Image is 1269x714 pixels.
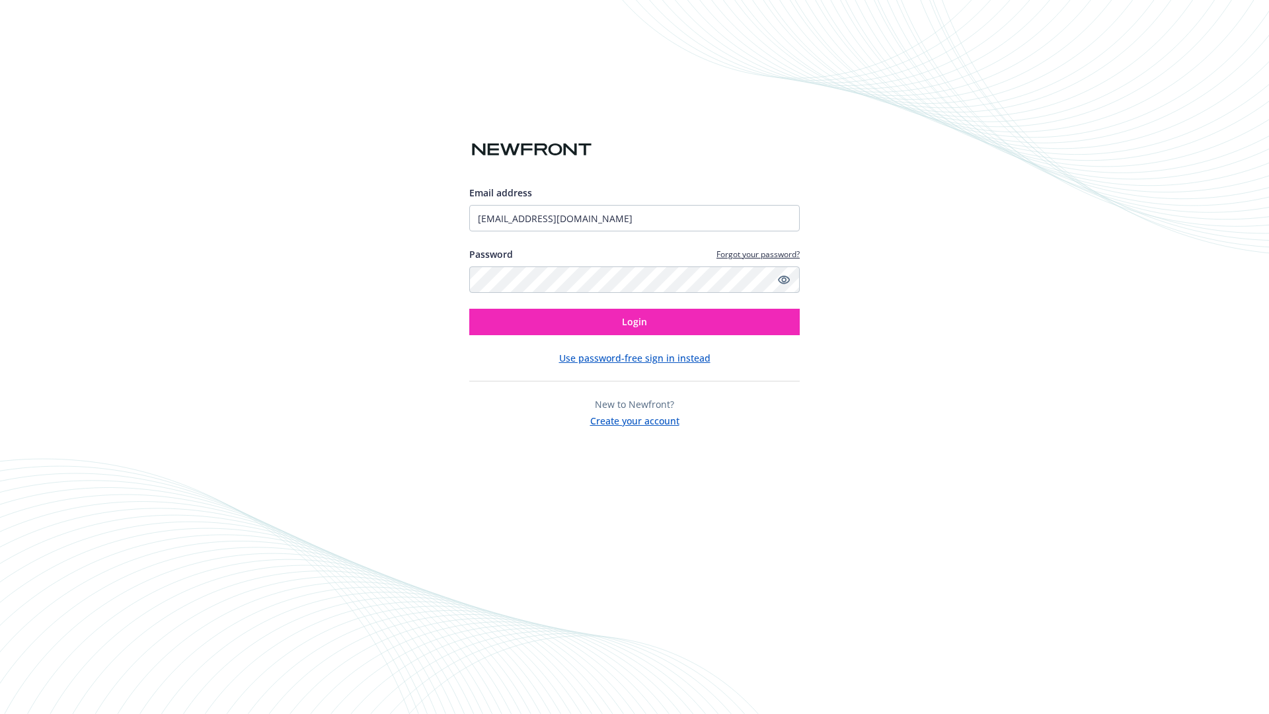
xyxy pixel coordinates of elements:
[590,411,679,428] button: Create your account
[776,272,792,288] a: Show password
[595,398,674,411] span: New to Newfront?
[622,315,647,328] span: Login
[469,138,594,161] img: Newfront logo
[559,351,711,365] button: Use password-free sign in instead
[716,249,800,260] a: Forgot your password?
[469,309,800,335] button: Login
[469,266,800,293] input: Enter your password
[469,247,513,261] label: Password
[469,205,800,231] input: Enter your email
[469,186,532,199] span: Email address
